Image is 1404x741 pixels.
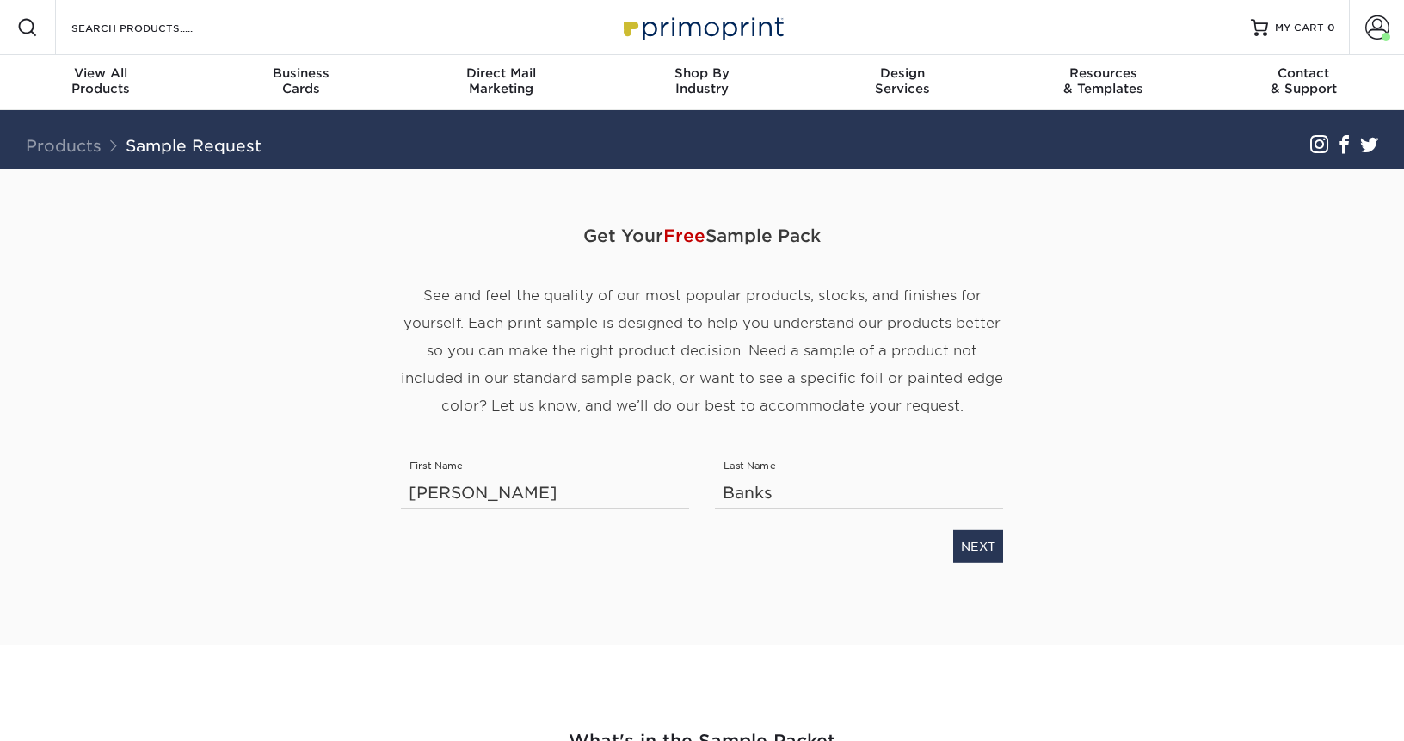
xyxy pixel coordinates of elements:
[401,210,1003,262] span: Get Your Sample Pack
[803,65,1003,96] div: Services
[200,55,401,110] a: BusinessCards
[616,9,788,46] img: Primoprint
[126,136,262,155] a: Sample Request
[953,530,1003,563] a: NEXT
[1003,55,1204,110] a: Resources& Templates
[803,55,1003,110] a: DesignServices
[803,65,1003,81] span: Design
[1003,65,1204,96] div: & Templates
[200,65,401,81] span: Business
[1204,55,1404,110] a: Contact& Support
[601,55,802,110] a: Shop ByIndustry
[401,55,601,110] a: Direct MailMarketing
[401,287,1003,414] span: See and feel the quality of our most popular products, stocks, and finishes for yourself. Each pr...
[1204,65,1404,96] div: & Support
[200,65,401,96] div: Cards
[401,65,601,96] div: Marketing
[1003,65,1204,81] span: Resources
[1327,22,1335,34] span: 0
[401,65,601,81] span: Direct Mail
[663,225,705,246] span: Free
[601,65,802,81] span: Shop By
[601,65,802,96] div: Industry
[70,17,237,38] input: SEARCH PRODUCTS.....
[1275,21,1324,35] span: MY CART
[26,136,102,155] a: Products
[1204,65,1404,81] span: Contact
